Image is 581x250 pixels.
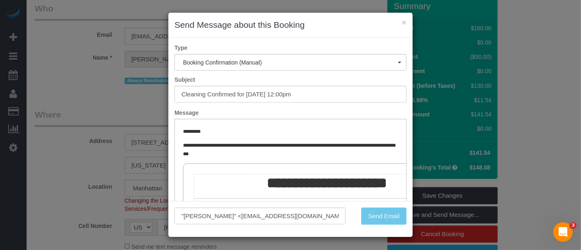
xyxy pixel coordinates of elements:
[570,222,577,229] span: 3
[183,59,398,66] span: Booking Confirmation (Manual)
[174,54,407,71] button: Booking Confirmation (Manual)
[402,18,407,27] button: ×
[175,119,406,247] iframe: Rich Text Editor, editor1
[168,109,413,117] label: Message
[553,222,573,242] iframe: Intercom live chat
[174,19,407,31] h3: Send Message about this Booking
[168,44,413,52] label: Type
[168,76,413,84] label: Subject
[174,86,407,103] input: Subject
